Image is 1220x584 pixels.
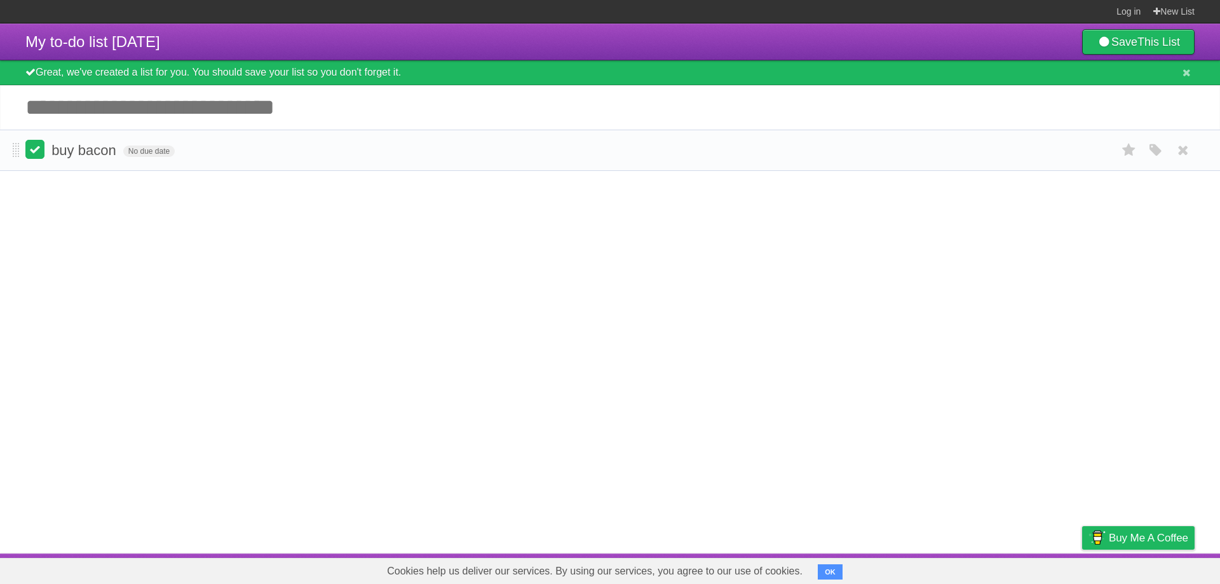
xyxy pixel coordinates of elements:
span: My to-do list [DATE] [25,33,160,50]
a: SaveThis List [1082,29,1195,55]
img: Buy me a coffee [1088,527,1106,548]
a: Developers [955,557,1006,581]
a: Privacy [1066,557,1099,581]
span: buy bacon [51,142,119,158]
b: This List [1137,36,1180,48]
a: Suggest a feature [1115,557,1195,581]
span: No due date [123,146,175,157]
a: About [913,557,940,581]
label: Star task [1117,140,1141,161]
a: Terms [1022,557,1050,581]
label: Done [25,140,44,159]
span: Cookies help us deliver our services. By using our services, you agree to our use of cookies. [374,559,815,584]
button: OK [818,564,843,580]
a: Buy me a coffee [1082,526,1195,550]
span: Buy me a coffee [1109,527,1188,549]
